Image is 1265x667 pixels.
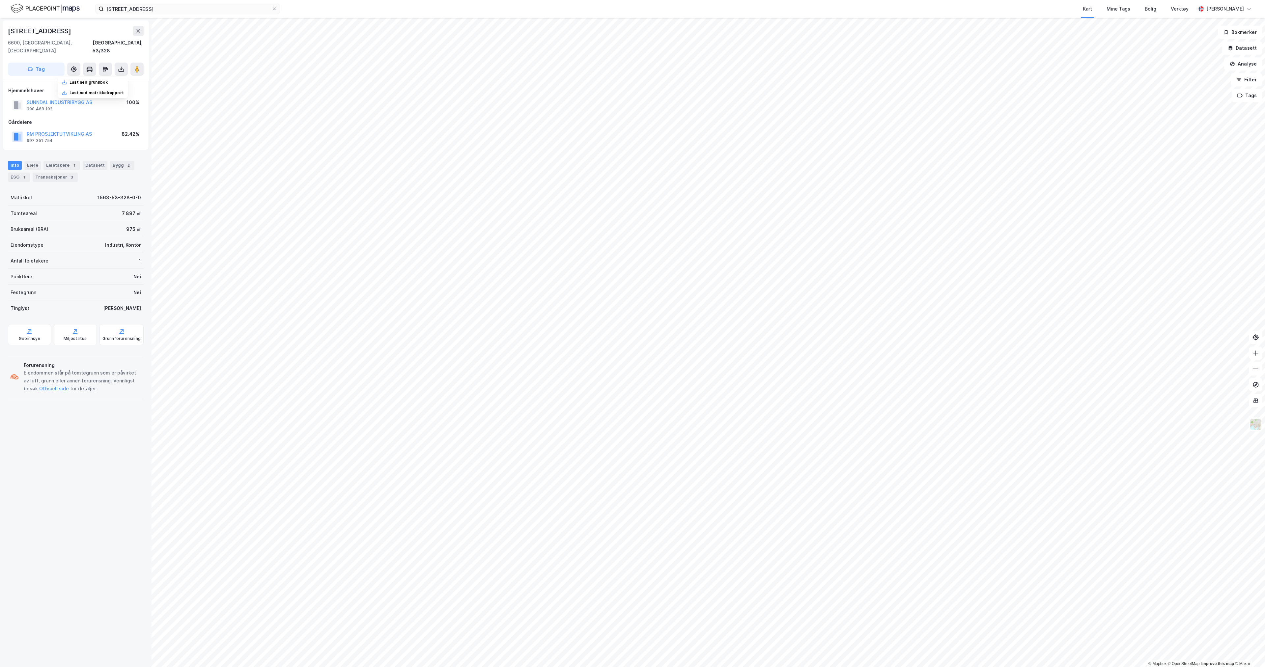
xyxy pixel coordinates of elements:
[11,225,48,233] div: Bruksareal (BRA)
[11,304,29,312] div: Tinglyst
[8,118,143,126] div: Gårdeiere
[1218,26,1262,39] button: Bokmerker
[70,80,108,85] div: Last ned grunnbok
[1107,5,1130,13] div: Mine Tags
[11,257,48,265] div: Antall leietakere
[1250,418,1262,431] img: Z
[27,138,53,143] div: 997 351 754
[11,194,32,202] div: Matrikkel
[1145,5,1156,13] div: Bolig
[33,173,78,182] div: Transaksjoner
[93,39,144,55] div: [GEOGRAPHIC_DATA], 53/328
[104,4,272,14] input: Søk på adresse, matrikkel, gårdeiere, leietakere eller personer
[1222,42,1262,55] button: Datasett
[11,241,43,249] div: Eiendomstype
[139,257,141,265] div: 1
[1168,661,1200,666] a: OpenStreetMap
[125,162,132,169] div: 2
[8,173,30,182] div: ESG
[11,3,80,14] img: logo.f888ab2527a4732fd821a326f86c7f29.svg
[83,161,107,170] div: Datasett
[98,194,141,202] div: 1563-53-328-0-0
[70,90,124,96] div: Last ned matrikkelrapport
[71,162,77,169] div: 1
[11,273,32,281] div: Punktleie
[122,130,139,138] div: 82.42%
[1232,635,1265,667] iframe: Chat Widget
[1224,57,1262,70] button: Analyse
[1201,661,1234,666] a: Improve this map
[19,336,40,341] div: Geoinnsyn
[1232,89,1262,102] button: Tags
[69,174,75,181] div: 3
[133,289,141,296] div: Nei
[103,304,141,312] div: [PERSON_NAME]
[1171,5,1189,13] div: Verktøy
[8,161,22,170] div: Info
[8,26,72,36] div: [STREET_ADDRESS]
[24,361,141,369] div: Forurensning
[110,161,134,170] div: Bygg
[64,336,87,341] div: Miljøstatus
[126,98,139,106] div: 100%
[43,161,80,170] div: Leietakere
[11,289,36,296] div: Festegrunn
[21,174,27,181] div: 1
[1083,5,1092,13] div: Kart
[8,87,143,95] div: Hjemmelshaver
[8,63,65,76] button: Tag
[27,106,52,112] div: 990 468 192
[1148,661,1167,666] a: Mapbox
[105,241,141,249] div: Industri, Kontor
[1231,73,1262,86] button: Filter
[11,209,37,217] div: Tomteareal
[8,39,93,55] div: 6600, [GEOGRAPHIC_DATA], [GEOGRAPHIC_DATA]
[24,161,41,170] div: Eiere
[133,273,141,281] div: Nei
[1232,635,1265,667] div: Kontrollprogram for chat
[126,225,141,233] div: 975 ㎡
[122,209,141,217] div: 7 897 ㎡
[1206,5,1244,13] div: [PERSON_NAME]
[102,336,141,341] div: Grunnforurensning
[24,369,141,393] div: Eiendommen står på tomtegrunn som er påvirket av luft, grunn eller annen forurensning. Vennligst ...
